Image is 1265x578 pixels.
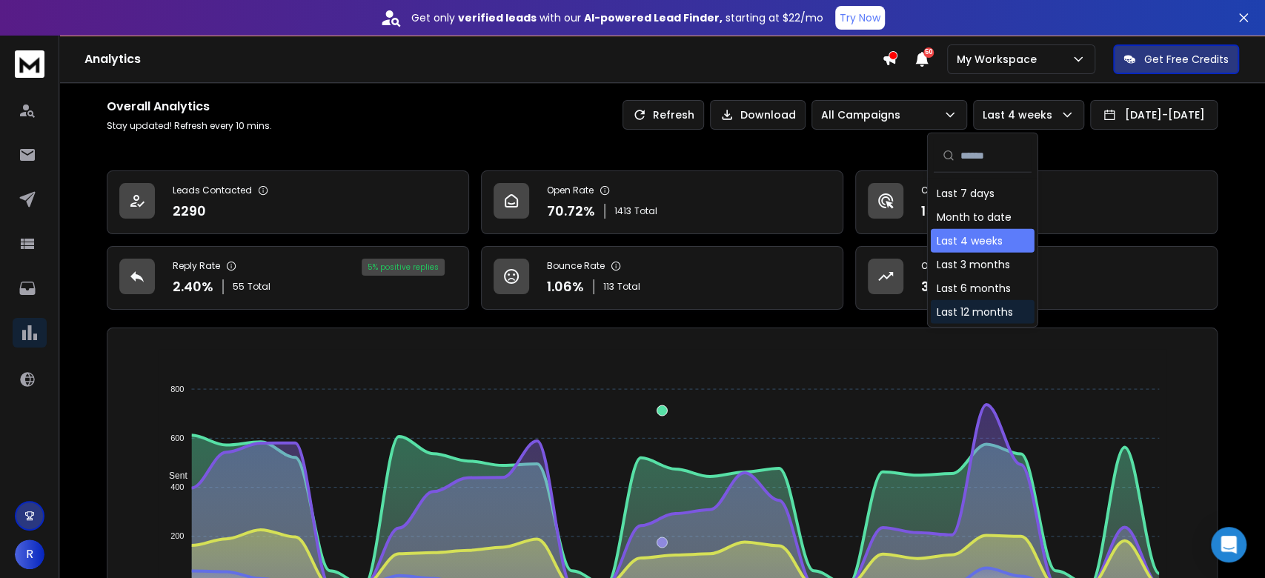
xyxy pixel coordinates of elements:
button: [DATE]-[DATE] [1090,100,1218,130]
button: Try Now [835,6,885,30]
h1: Analytics [84,50,882,68]
p: All Campaigns [821,107,906,122]
tspan: 200 [170,531,184,540]
button: Download [710,100,806,130]
a: Reply Rate2.40%55Total5% positive replies [107,246,469,310]
p: 70.72 % [547,201,595,222]
p: Leads Contacted [173,185,252,196]
p: Click Rate [921,185,966,196]
div: Open Intercom Messenger [1211,527,1246,562]
span: 55 [233,281,245,293]
div: Last 7 days [937,186,995,201]
span: 113 [603,281,614,293]
span: 1413 [614,205,631,217]
span: Total [634,205,657,217]
span: Total [617,281,640,293]
p: Bounce Rate [547,260,605,272]
img: logo [15,50,44,78]
span: 50 [923,47,934,58]
a: Opportunities3$300 [855,246,1218,310]
a: Click Rate15.07%301Total [855,170,1218,234]
tspan: 600 [170,433,184,442]
div: Last 4 weeks [937,233,1003,248]
span: Total [248,281,270,293]
div: Last 12 months [937,305,1013,319]
div: Last 6 months [937,281,1011,296]
button: Get Free Credits [1113,44,1239,74]
strong: AI-powered Lead Finder, [584,10,723,25]
strong: verified leads [458,10,537,25]
p: Last 4 weeks [983,107,1058,122]
p: Download [740,107,796,122]
p: 2290 [173,201,206,222]
div: Month to date [937,210,1012,225]
span: Sent [158,471,187,481]
p: Try Now [840,10,880,25]
button: Refresh [622,100,704,130]
a: Open Rate70.72%1413Total [481,170,843,234]
a: Leads Contacted2290 [107,170,469,234]
p: Refresh [653,107,694,122]
p: Get only with our starting at $22/mo [411,10,823,25]
p: Opportunities [921,260,981,272]
p: Reply Rate [173,260,220,272]
h1: Overall Analytics [107,98,272,116]
p: 2.40 % [173,276,213,297]
a: Bounce Rate1.06%113Total [481,246,843,310]
p: 1.06 % [547,276,584,297]
div: 5 % positive replies [362,259,445,276]
tspan: 800 [170,385,184,393]
button: R [15,539,44,569]
tspan: 400 [170,482,184,491]
p: Stay updated! Refresh every 10 mins. [107,120,272,132]
p: Get Free Credits [1144,52,1229,67]
p: 3 [921,276,929,297]
p: 15.07 % [921,201,966,222]
div: Last 3 months [937,257,1010,272]
p: Open Rate [547,185,594,196]
p: My Workspace [957,52,1043,67]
